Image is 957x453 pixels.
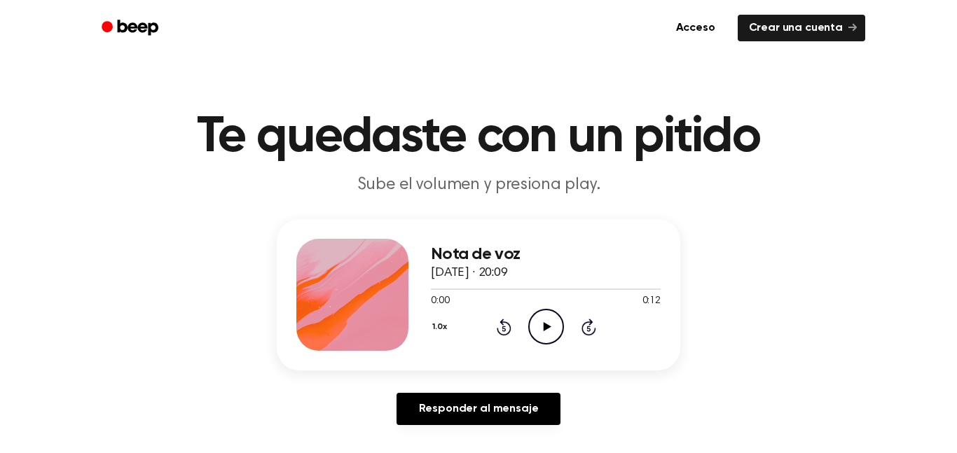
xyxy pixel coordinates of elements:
font: Sube el volumen y presiona play. [357,176,600,193]
font: 1.0x [432,323,446,331]
a: Crear una cuenta [738,15,865,41]
button: 1.0x [431,315,452,339]
font: Responder al mensaje [419,403,539,414]
font: Crear una cuenta [749,22,843,34]
a: Acceso [662,12,729,44]
font: Acceso [676,22,715,34]
font: 0:00 [431,296,449,306]
a: Responder al mensaje [397,393,561,425]
a: Bip [92,15,171,42]
font: 0:12 [642,296,661,306]
font: [DATE] · 20:09 [431,267,508,279]
font: Nota de voz [431,246,520,263]
font: Te quedaste con un pitido [197,112,759,162]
